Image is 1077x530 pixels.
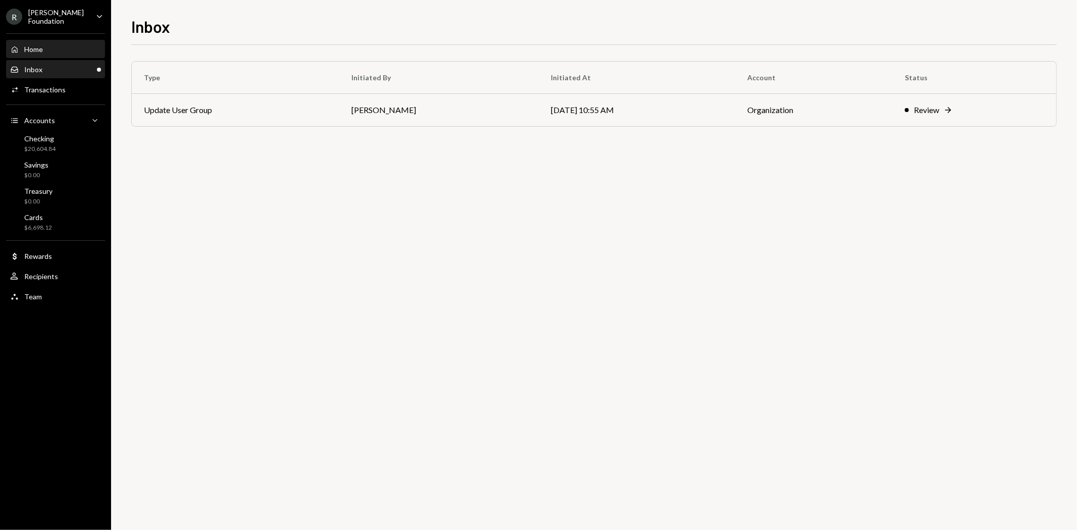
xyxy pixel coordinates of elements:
[24,65,42,74] div: Inbox
[24,272,58,281] div: Recipients
[24,213,52,222] div: Cards
[6,267,105,285] a: Recipients
[735,62,893,94] th: Account
[24,161,48,169] div: Savings
[24,45,43,54] div: Home
[6,60,105,78] a: Inbox
[735,94,893,126] td: Organization
[24,197,53,206] div: $0.00
[539,94,736,126] td: [DATE] 10:55 AM
[6,210,105,234] a: Cards$6,698.12
[6,247,105,265] a: Rewards
[6,40,105,58] a: Home
[24,252,52,260] div: Rewards
[132,62,339,94] th: Type
[6,287,105,305] a: Team
[24,187,53,195] div: Treasury
[131,16,170,36] h1: Inbox
[24,145,56,153] div: $20,604.84
[24,292,42,301] div: Team
[6,131,105,155] a: Checking$20,604.84
[6,9,22,25] div: R
[914,104,939,116] div: Review
[28,8,88,25] div: [PERSON_NAME] Foundation
[24,134,56,143] div: Checking
[6,80,105,98] a: Transactions
[893,62,1056,94] th: Status
[339,94,539,126] td: [PERSON_NAME]
[24,224,52,232] div: $6,698.12
[24,171,48,180] div: $0.00
[132,94,339,126] td: Update User Group
[539,62,736,94] th: Initiated At
[6,111,105,129] a: Accounts
[24,85,66,94] div: Transactions
[6,157,105,182] a: Savings$0.00
[339,62,539,94] th: Initiated By
[6,184,105,208] a: Treasury$0.00
[24,116,55,125] div: Accounts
